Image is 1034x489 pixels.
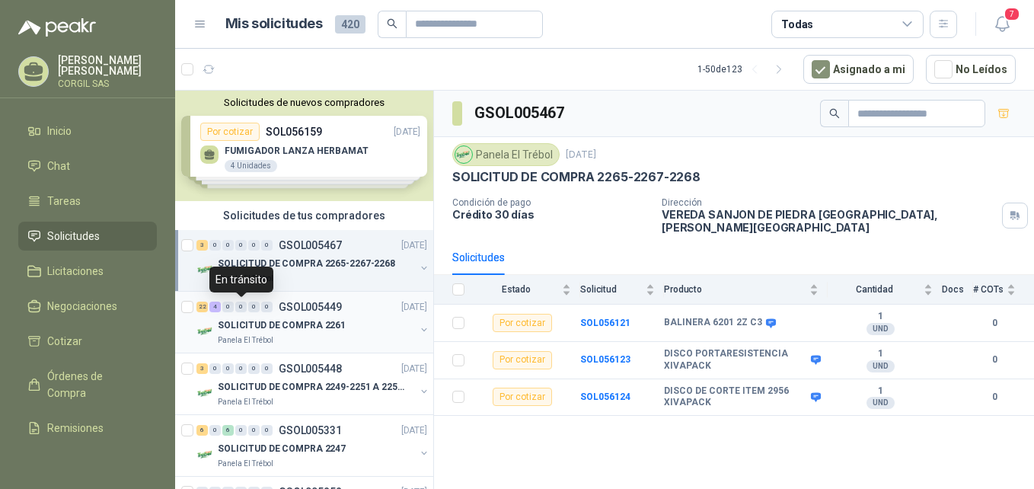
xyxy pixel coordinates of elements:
[828,311,933,323] b: 1
[218,380,407,395] p: SOLICITUD DE COMPRA 2249-2251 A 2256-2258 Y 2262
[261,302,273,312] div: 0
[235,425,247,436] div: 0
[387,18,397,29] span: search
[401,300,427,315] p: [DATE]
[279,302,342,312] p: GSOL005449
[18,292,157,321] a: Negociaciones
[866,360,895,372] div: UND
[261,425,273,436] div: 0
[47,298,117,315] span: Negociaciones
[248,302,260,312] div: 0
[175,201,433,230] div: Solicitudes de tus compradores
[973,275,1034,305] th: # COTs
[218,318,346,333] p: SOLICITUD DE COMPRA 2261
[235,240,247,251] div: 0
[580,284,643,295] span: Solicitud
[209,302,221,312] div: 4
[829,108,840,119] span: search
[580,392,630,402] a: SOL056124
[235,302,247,312] div: 0
[1004,7,1020,21] span: 7
[196,425,208,436] div: 6
[209,363,221,374] div: 0
[452,249,505,266] div: Solicitudes
[47,263,104,280] span: Licitaciones
[18,327,157,356] a: Cotizar
[18,222,157,251] a: Solicitudes
[664,385,807,409] b: DISCO DE CORTE ITEM 2956 XIVAPACK
[218,257,395,271] p: SOLICITUD DE COMPRA 2265-2267-2268
[474,101,566,125] h3: GSOL005467
[566,148,596,162] p: [DATE]
[493,314,552,332] div: Por cotizar
[181,97,427,108] button: Solicitudes de nuevos compradores
[209,240,221,251] div: 0
[18,362,157,407] a: Órdenes de Compra
[47,420,104,436] span: Remisiones
[401,423,427,438] p: [DATE]
[222,302,234,312] div: 0
[662,208,996,234] p: VEREDA SANJON DE PIEDRA [GEOGRAPHIC_DATA] , [PERSON_NAME][GEOGRAPHIC_DATA]
[580,318,630,328] a: SOL056121
[803,55,914,84] button: Asignado a mi
[225,13,323,35] h1: Mis solicitudes
[662,197,996,208] p: Dirección
[580,275,664,305] th: Solicitud
[196,236,430,285] a: 3 0 0 0 0 0 GSOL005467[DATE] Company LogoSOLICITUD DE COMPRA 2265-2267-2268Panela El Trébol
[47,158,70,174] span: Chat
[664,284,806,295] span: Producto
[452,169,701,185] p: SOLICITUD DE COMPRA 2265-2267-2268
[209,267,273,292] div: En tránsito
[474,284,559,295] span: Estado
[988,11,1016,38] button: 7
[474,275,580,305] th: Estado
[828,284,921,295] span: Cantidad
[47,123,72,139] span: Inicio
[248,425,260,436] div: 0
[401,238,427,253] p: [DATE]
[942,275,973,305] th: Docs
[218,396,273,408] p: Panela El Trébol
[279,240,342,251] p: GSOL005467
[222,425,234,436] div: 6
[580,354,630,365] a: SOL056123
[47,228,100,244] span: Solicitudes
[973,353,1016,367] b: 0
[196,302,208,312] div: 22
[196,322,215,340] img: Company Logo
[781,16,813,33] div: Todas
[196,240,208,251] div: 3
[218,334,273,347] p: Panela El Trébol
[866,397,895,409] div: UND
[926,55,1016,84] button: No Leídos
[452,208,649,221] p: Crédito 30 días
[664,348,807,372] b: DISCO PORTARESISTENCIA XIVAPACK
[222,363,234,374] div: 0
[455,146,472,163] img: Company Logo
[18,257,157,286] a: Licitaciones
[261,240,273,251] div: 0
[335,15,365,34] span: 420
[248,240,260,251] div: 0
[58,55,157,76] p: [PERSON_NAME] [PERSON_NAME]
[196,360,430,408] a: 3 0 0 0 0 0 GSOL005448[DATE] Company LogoSOLICITUD DE COMPRA 2249-2251 A 2256-2258 Y 2262Panela E...
[222,240,234,251] div: 0
[18,18,96,37] img: Logo peakr
[47,333,82,350] span: Cotizar
[196,446,215,464] img: Company Logo
[47,193,81,209] span: Tareas
[973,284,1004,295] span: # COTs
[664,275,828,305] th: Producto
[209,425,221,436] div: 0
[196,298,430,347] a: 22 4 0 0 0 0 GSOL005449[DATE] Company LogoSOLICITUD DE COMPRA 2261Panela El Trébol
[18,414,157,443] a: Remisiones
[18,117,157,145] a: Inicio
[18,152,157,181] a: Chat
[452,143,560,166] div: Panela El Trébol
[248,363,260,374] div: 0
[973,390,1016,404] b: 0
[973,316,1016,331] b: 0
[866,323,895,335] div: UND
[401,362,427,376] p: [DATE]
